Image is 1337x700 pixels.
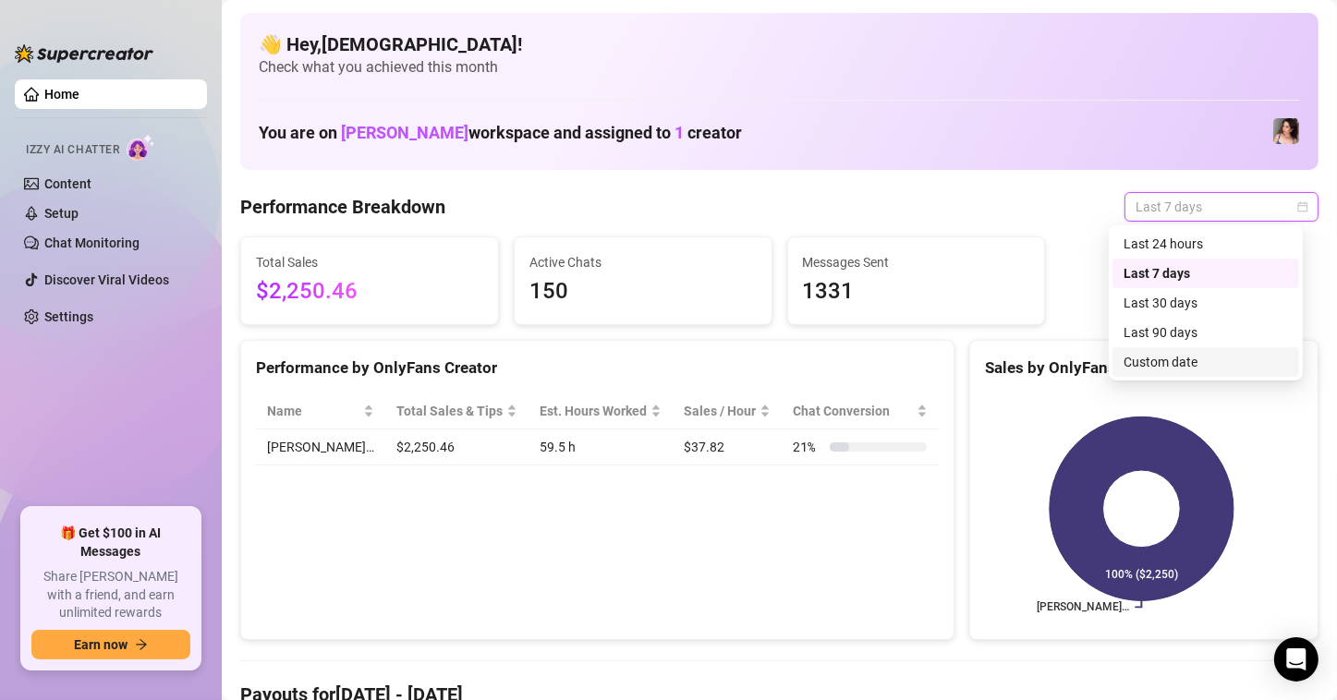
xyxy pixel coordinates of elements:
[1037,601,1129,614] text: [PERSON_NAME]…
[529,274,757,309] span: 150
[396,401,503,421] span: Total Sales & Tips
[256,429,385,465] td: [PERSON_NAME]…
[259,57,1300,78] span: Check what you achieved this month
[267,401,359,421] span: Name
[1124,293,1288,313] div: Last 30 days
[44,235,140,250] a: Chat Monitoring
[259,31,1300,57] h4: 👋 Hey, [DEMOGRAPHIC_DATA] !
[684,401,756,421] span: Sales / Hour
[385,393,529,429] th: Total Sales & Tips
[985,356,1303,380] div: Sales by OnlyFans Creator
[1124,234,1288,254] div: Last 24 hours
[803,274,1030,309] span: 1331
[675,123,684,142] span: 1
[1124,322,1288,343] div: Last 90 days
[26,141,119,159] span: Izzy AI Chatter
[256,252,483,272] span: Total Sales
[1136,193,1307,221] span: Last 7 days
[1112,229,1299,259] div: Last 24 hours
[135,638,148,651] span: arrow-right
[31,525,190,561] span: 🎁 Get $100 in AI Messages
[1297,201,1308,212] span: calendar
[31,568,190,622] span: Share [PERSON_NAME] with a friend, and earn unlimited rewards
[529,252,757,272] span: Active Chats
[385,429,529,465] td: $2,250.46
[341,123,468,142] span: [PERSON_NAME]
[1112,259,1299,288] div: Last 7 days
[127,134,155,161] img: AI Chatter
[673,393,782,429] th: Sales / Hour
[31,630,190,659] button: Earn nowarrow-right
[44,176,91,191] a: Content
[44,272,169,287] a: Discover Viral Videos
[256,356,939,380] div: Performance by OnlyFans Creator
[44,206,79,221] a: Setup
[240,194,445,220] h4: Performance Breakdown
[540,401,647,421] div: Est. Hours Worked
[793,401,912,421] span: Chat Conversion
[1112,347,1299,377] div: Custom date
[803,252,1030,272] span: Messages Sent
[1112,288,1299,318] div: Last 30 days
[74,637,128,652] span: Earn now
[1124,352,1288,372] div: Custom date
[529,429,673,465] td: 59.5 h
[44,309,93,324] a: Settings
[256,393,385,429] th: Name
[1112,318,1299,347] div: Last 90 days
[782,393,938,429] th: Chat Conversion
[256,274,483,309] span: $2,250.46
[673,429,782,465] td: $37.82
[44,87,79,102] a: Home
[1273,118,1299,144] img: Lauren
[1124,263,1288,284] div: Last 7 days
[793,437,822,457] span: 21 %
[259,123,742,143] h1: You are on workspace and assigned to creator
[1274,637,1319,682] div: Open Intercom Messenger
[15,44,153,63] img: logo-BBDzfeDw.svg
